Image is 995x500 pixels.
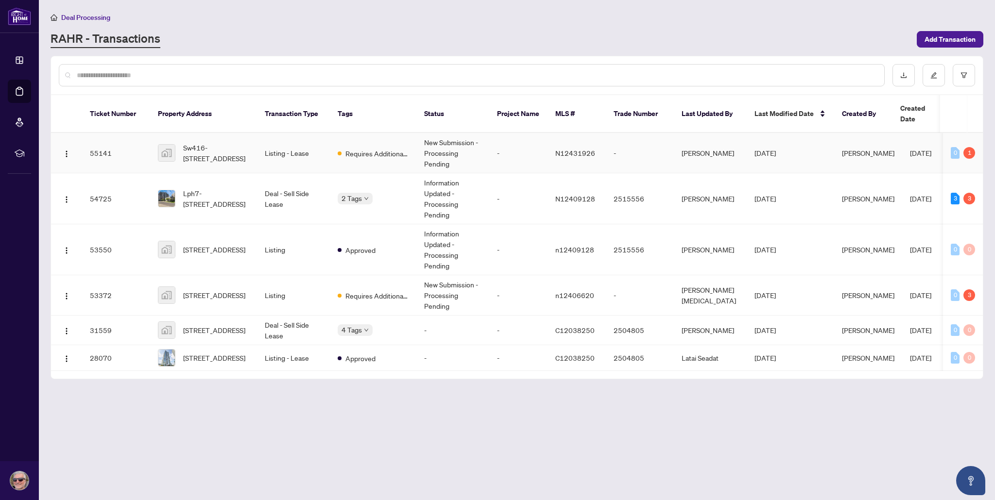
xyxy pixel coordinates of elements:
[158,350,175,366] img: thumbnail-img
[674,173,747,224] td: [PERSON_NAME]
[489,345,548,371] td: -
[963,324,975,336] div: 0
[925,32,976,47] span: Add Transaction
[755,326,776,334] span: [DATE]
[59,145,74,161] button: Logo
[342,324,362,335] span: 4 Tags
[183,188,249,209] span: Lph7-[STREET_ADDRESS]
[555,149,595,157] span: N12431926
[842,326,894,334] span: [PERSON_NAME]
[755,194,776,203] span: [DATE]
[674,133,747,173] td: [PERSON_NAME]
[257,316,330,345] td: Deal - Sell Side Lease
[63,150,70,158] img: Logo
[51,14,57,21] span: home
[342,193,362,204] span: 2 Tags
[345,245,376,255] span: Approved
[606,173,674,224] td: 2515556
[82,275,150,316] td: 53372
[900,72,907,79] span: download
[183,290,245,300] span: [STREET_ADDRESS]
[82,133,150,173] td: 55141
[606,345,674,371] td: 2504805
[555,291,594,300] span: n12406620
[489,173,548,224] td: -
[892,64,915,86] button: download
[910,291,931,300] span: [DATE]
[63,292,70,300] img: Logo
[747,95,834,133] th: Last Modified Date
[183,325,245,335] span: [STREET_ADDRESS]
[953,64,975,86] button: filter
[416,95,489,133] th: Status
[158,241,175,258] img: thumbnail-img
[82,316,150,345] td: 31559
[416,316,489,345] td: -
[150,95,257,133] th: Property Address
[842,291,894,300] span: [PERSON_NAME]
[82,95,150,133] th: Ticket Number
[606,133,674,173] td: -
[183,244,245,255] span: [STREET_ADDRESS]
[183,352,245,363] span: [STREET_ADDRESS]
[842,149,894,157] span: [PERSON_NAME]
[51,31,160,48] a: RAHR - Transactions
[917,31,983,48] button: Add Transaction
[755,108,814,119] span: Last Modified Date
[183,142,249,164] span: Sw416-[STREET_ADDRESS]
[345,353,376,364] span: Approved
[606,224,674,275] td: 2515556
[951,147,960,159] div: 0
[59,322,74,338] button: Logo
[674,95,747,133] th: Last Updated By
[951,289,960,301] div: 0
[489,316,548,345] td: -
[61,13,110,22] span: Deal Processing
[416,133,489,173] td: New Submission - Processing Pending
[674,316,747,345] td: [PERSON_NAME]
[755,291,776,300] span: [DATE]
[59,350,74,366] button: Logo
[59,287,74,303] button: Logo
[82,345,150,371] td: 28070
[834,95,892,133] th: Created By
[951,193,960,204] div: 3
[63,196,70,203] img: Logo
[755,149,776,157] span: [DATE]
[963,193,975,204] div: 3
[963,147,975,159] div: 1
[892,95,961,133] th: Created Date
[755,245,776,254] span: [DATE]
[158,322,175,338] img: thumbnail-img
[956,466,985,495] button: Open asap
[963,244,975,255] div: 0
[489,95,548,133] th: Project Name
[963,352,975,364] div: 0
[82,224,150,275] td: 53550
[900,103,941,124] span: Created Date
[963,289,975,301] div: 3
[330,95,416,133] th: Tags
[489,133,548,173] td: -
[257,345,330,371] td: Listing - Lease
[489,275,548,316] td: -
[257,95,330,133] th: Transaction Type
[158,190,175,207] img: thumbnail-img
[158,287,175,303] img: thumbnail-img
[606,275,674,316] td: -
[257,133,330,173] td: Listing - Lease
[606,95,674,133] th: Trade Number
[257,224,330,275] td: Listing
[416,224,489,275] td: Information Updated - Processing Pending
[910,326,931,334] span: [DATE]
[59,242,74,257] button: Logo
[910,194,931,203] span: [DATE]
[345,148,409,159] span: Requires Additional Docs
[961,72,967,79] span: filter
[364,328,369,333] span: down
[63,247,70,254] img: Logo
[257,275,330,316] td: Listing
[910,353,931,362] span: [DATE]
[674,345,747,371] td: Latai Seadat
[910,149,931,157] span: [DATE]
